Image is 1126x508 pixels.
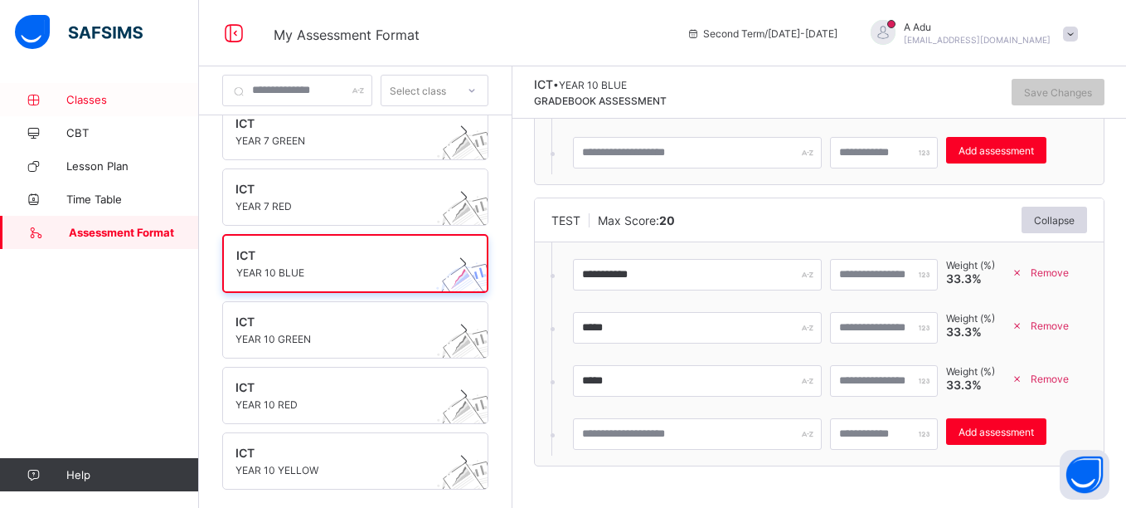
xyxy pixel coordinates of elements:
span: 33.3 % [946,271,982,286]
span: Save Changes [1024,86,1092,99]
span: ICT [235,315,444,329]
span: 33.3 % [946,378,982,392]
span: Collapse [1034,214,1075,227]
span: ICT [534,77,553,91]
span: [EMAIL_ADDRESS][DOMAIN_NAME] [904,35,1051,45]
span: Remove [1031,320,1069,332]
span: GRADEBOOK ASSESSMENT [534,95,667,107]
span: Help [66,468,198,481]
span: ICT [235,116,444,130]
span: Add assessment [959,426,1034,438]
div: AAdu [854,20,1086,47]
span: A Adu [904,21,1051,33]
span: ICT [235,446,444,460]
span: 33.3 % [946,325,982,339]
span: My Assessment Format [274,27,420,43]
span: YEAR 10 RED [235,398,444,411]
span: Add assessment [959,144,1034,157]
span: YEAR 10 GREEN [235,333,444,345]
span: ICT [236,248,443,262]
span: ICT [235,182,444,196]
div: Select class [390,75,446,106]
span: Remove [1031,373,1069,385]
span: Weight (%) [946,312,995,325]
span: Time Table [66,193,199,206]
span: YEAR 10 YELLOW [235,464,444,476]
b: 20 [659,213,675,227]
span: YEAR 10 BLUE [236,266,443,279]
img: safsims [15,15,143,50]
div: • [534,77,667,91]
button: Open asap [1060,450,1109,500]
span: Remove [1031,266,1069,279]
span: ICT [235,380,444,394]
span: Lesson Plan [66,159,199,173]
span: CBT [66,126,199,139]
span: YEAR 10 BLUE [559,79,627,91]
span: TEST [551,213,580,227]
span: Weight (%) [946,259,995,271]
span: session/term information [687,27,837,40]
span: Max Score: [598,213,675,227]
span: Weight (%) [946,365,995,378]
span: YEAR 7 RED [235,200,444,212]
span: YEAR 7 GREEN [235,134,444,147]
span: Classes [66,93,199,106]
span: Assessment Format [69,226,199,239]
